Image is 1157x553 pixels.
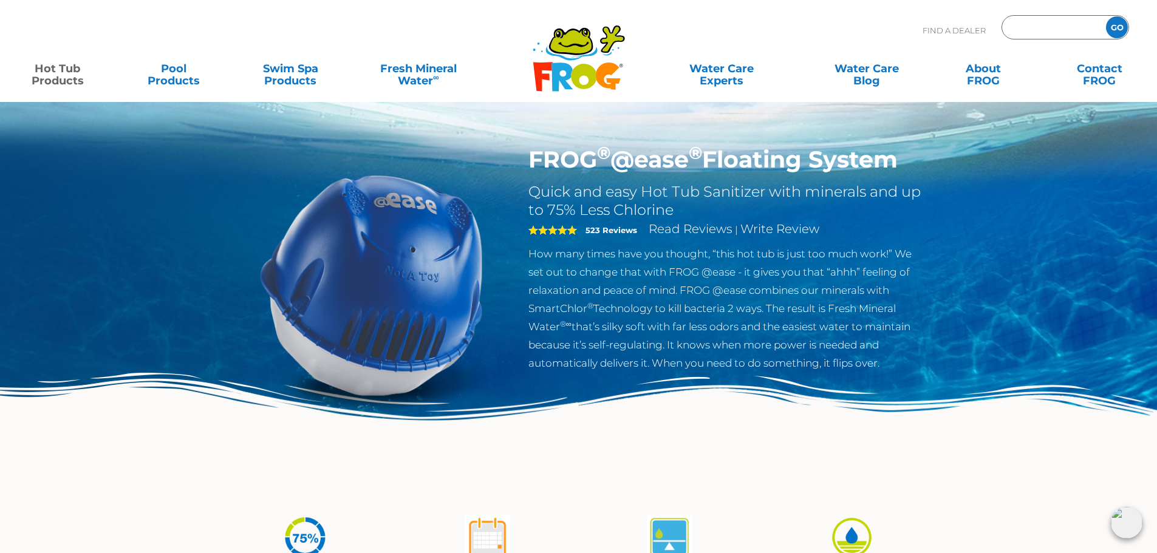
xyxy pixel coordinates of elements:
[361,56,475,81] a: Fresh MineralWater∞
[528,146,925,174] h1: FROG @ease Floating System
[12,56,103,81] a: Hot TubProducts
[938,56,1028,81] a: AboutFROG
[648,56,795,81] a: Water CareExperts
[245,56,336,81] a: Swim SpaProducts
[585,225,637,235] strong: 523 Reviews
[233,146,511,424] img: hot-tub-product-atease-system.png
[528,245,925,372] p: How many times have you thought, “this hot tub is just too much work!” We set out to change that ...
[528,183,925,219] h2: Quick and easy Hot Tub Sanitizer with minerals and up to 75% Less Chlorine
[735,224,738,236] span: |
[740,222,819,236] a: Write Review
[1106,16,1128,38] input: GO
[528,225,577,235] span: 5
[433,72,439,82] sup: ∞
[649,222,732,236] a: Read Reviews
[689,142,702,163] sup: ®
[129,56,219,81] a: PoolProducts
[821,56,912,81] a: Water CareBlog
[587,301,593,310] sup: ®
[597,142,610,163] sup: ®
[1111,507,1142,538] img: openIcon
[1054,56,1145,81] a: ContactFROG
[560,319,572,328] sup: ®∞
[923,15,986,46] p: Find A Dealer
[1011,19,1093,36] input: Zip Code Form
